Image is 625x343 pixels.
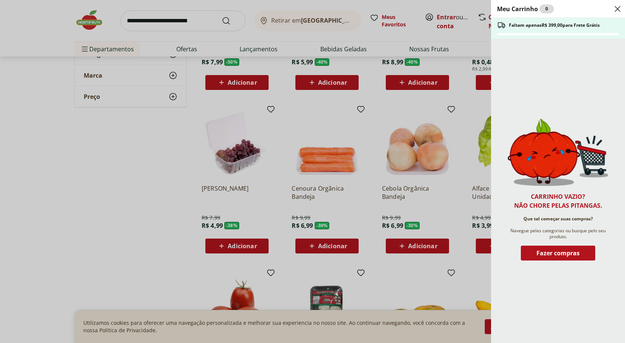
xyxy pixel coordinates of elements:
[521,246,595,263] button: Fazer compras
[523,216,593,222] span: Que tal começar suas compras?
[509,22,600,28] span: Faltam apenas R$ 399,00 para Frete Grátis
[539,4,554,13] div: 0
[507,119,609,186] img: Carrinho vazio
[497,4,554,13] h2: Meu Carrinho
[536,250,580,256] span: Fazer compras
[514,192,602,210] h2: Carrinho vazio? Não chore pelas pitangas.
[507,228,609,240] span: Navegue pelas categorias ou busque pelo seu produto.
